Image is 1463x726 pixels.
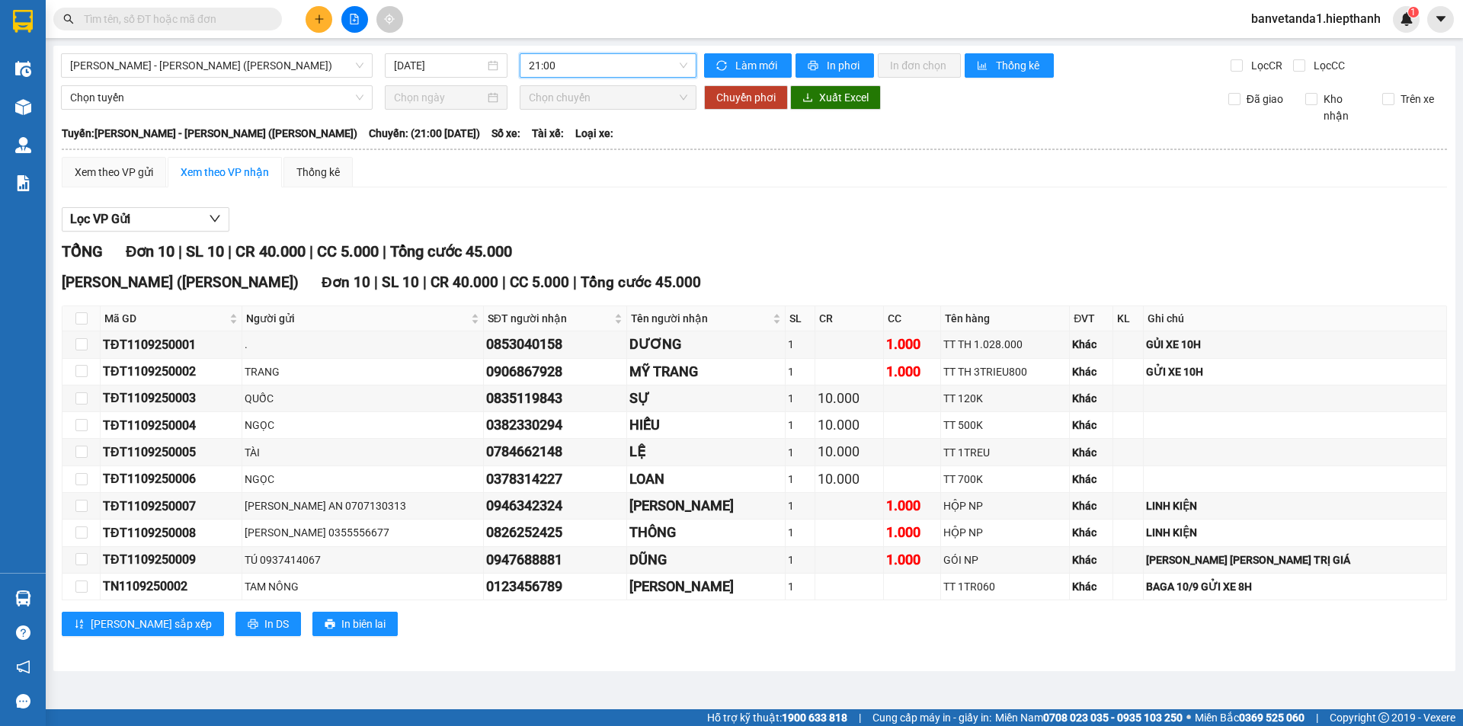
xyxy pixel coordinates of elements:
div: 0946342324 [486,495,624,517]
div: TĐT1109250003 [103,389,239,408]
td: TĐT1109250003 [101,385,242,412]
div: 1 [788,552,812,568]
div: GÓI NP [943,552,1067,568]
td: 0906867928 [484,359,627,385]
div: [PERSON_NAME] [PERSON_NAME] TRỊ GIÁ [1146,552,1444,568]
span: In biên lai [341,616,386,632]
div: TĐT1109250006 [103,469,239,488]
button: downloadXuất Excel [790,85,881,110]
img: icon-new-feature [1400,12,1413,26]
td: DŨNG [627,547,786,574]
strong: 0708 023 035 - 0935 103 250 [1043,712,1183,724]
div: Khác [1072,444,1110,461]
div: Thống kê [296,164,340,181]
td: TĐT1109250002 [101,359,242,385]
td: TĐT1109250005 [101,439,242,465]
td: TĐT1109250007 [101,493,242,520]
div: DŨNG [629,549,783,571]
div: 0784662148 [486,441,624,462]
span: Xuất Excel [819,89,869,106]
span: | [178,242,182,261]
span: Loại xe: [575,125,613,142]
td: 0826252425 [484,520,627,546]
div: HIẾU [629,414,783,436]
td: DƯƠNG [627,331,786,358]
td: CHỊ PHƯƠNG [627,574,786,600]
span: | [1316,709,1318,726]
div: Khác [1072,336,1110,353]
td: TN1109250002 [101,574,242,600]
div: 1 [788,578,812,595]
div: 1 [788,390,812,407]
div: Xem theo VP nhận [181,164,269,181]
button: Chuyển phơi [704,85,788,110]
div: TT 1TR060 [943,578,1067,595]
span: TỔNG [62,242,103,261]
div: LINH KIỆN [1146,524,1444,541]
div: TT 500K [943,417,1067,433]
div: 1 [788,363,812,380]
button: printerIn phơi [796,53,874,78]
div: TĐT1109250005 [103,443,239,462]
div: TĐT1109250004 [103,416,239,435]
img: solution-icon [15,175,31,191]
span: Lọc CC [1308,57,1347,74]
button: Lọc VP Gửi [62,207,229,232]
div: 10.000 [818,414,881,436]
div: 10.000 [818,441,881,462]
div: Khác [1072,524,1110,541]
div: 1.000 [886,334,938,355]
input: 11/09/2025 [394,57,485,74]
div: TT 1TREU [943,444,1067,461]
span: Đã giao [1241,91,1289,107]
th: CR [815,306,884,331]
span: | [309,242,313,261]
span: | [859,709,861,726]
th: SL [786,306,815,331]
div: 0382330294 [486,414,624,436]
img: warehouse-icon [15,137,31,153]
td: 0853040158 [484,331,627,358]
td: TĐT1109250008 [101,520,242,546]
div: Xem theo VP gửi [75,164,153,181]
span: Kho nhận [1317,91,1371,124]
td: TĐT1109250004 [101,412,242,439]
div: HỘP NP [943,497,1067,514]
div: TĐT1109250002 [103,362,239,381]
button: bar-chartThống kê [965,53,1054,78]
span: Tổng cước 45.000 [581,273,701,291]
td: LỆ [627,439,786,465]
button: plus [306,6,332,33]
span: Chọn tuyến [70,86,363,109]
div: THÔNG [629,522,783,543]
div: 1 [788,524,812,541]
button: file-add [341,6,368,33]
div: 1.000 [886,549,938,571]
div: Khác [1072,390,1110,407]
span: plus [314,14,325,24]
td: 0382330294 [484,412,627,439]
span: message [16,694,30,708]
span: | [228,242,232,261]
td: SỰ [627,385,786,412]
span: | [573,273,577,291]
div: SỰ [629,388,783,409]
div: QUỐC [245,390,481,407]
th: KL [1113,306,1144,331]
div: LỆ [629,441,783,462]
img: warehouse-icon [15,99,31,115]
span: Chọn chuyến [529,86,687,109]
div: 10.000 [818,388,881,409]
span: SL 10 [186,242,224,261]
span: Lọc CR [1245,57,1285,74]
div: TT 120K [943,390,1067,407]
div: TT 700K [943,471,1067,488]
div: 1 [788,497,812,514]
div: 1 [788,417,812,433]
div: . [245,336,481,353]
div: Khác [1072,417,1110,433]
div: 1.000 [886,495,938,517]
div: GỬI XE 10H [1146,363,1444,380]
span: down [209,213,221,225]
span: | [374,273,378,291]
